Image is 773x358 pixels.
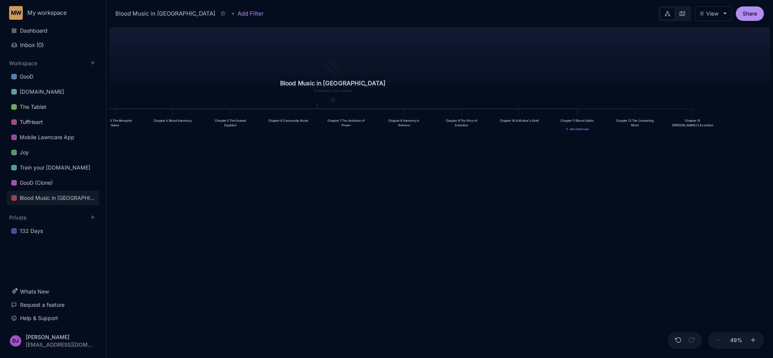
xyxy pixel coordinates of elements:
div: Chapter 3 The Memphis Game [91,115,140,131]
button: Add Filter [231,9,264,18]
div: Chapter 7 The Architect of Power [325,118,367,127]
a: Blood Music in [GEOGRAPHIC_DATA] [7,191,99,205]
div: Chapter 6 Community Roots [264,115,313,126]
button: Workspace [9,60,37,66]
div: Chapter 9 The Price of Evolution [437,115,486,131]
a: [DOMAIN_NAME] [7,85,99,99]
span: Add Filter [235,9,264,18]
button: Add child node [565,127,589,131]
div: Chapter 5 The Federal Equation [209,118,251,127]
div: Joy [20,148,29,157]
div: [DOMAIN_NAME] [20,87,64,96]
div: DJ [10,335,21,347]
div: Mobile Lawncare App [20,133,74,142]
div: 132 Days [20,226,43,236]
div: TuffHeart [7,115,99,130]
a: TuffHeart [7,115,99,129]
div: View [706,11,718,17]
div: Train your [DOMAIN_NAME] [20,163,90,172]
div: Blood Music in [GEOGRAPHIC_DATA] [20,193,94,203]
button: MWMy workspace [9,6,97,20]
div: Chapter 11 Blood Debts [556,118,598,123]
div: [EMAIL_ADDRESS][DOMAIN_NAME] [26,342,93,347]
div: 132 Days [7,224,99,239]
div: GooD [20,72,33,81]
button: 49% [727,332,745,349]
div: MW [9,6,23,20]
button: Share [736,6,764,21]
div: Chapter 3 The Memphis Game [94,118,136,127]
div: Chapter 4 Blood Harminoy [148,115,197,126]
div: GooD (Clone) [20,178,53,187]
div: Chapter 5 The Federal Equation [206,115,255,131]
a: The Tablet [7,100,99,114]
div: Chapter 7 The Architect of Power [322,115,371,131]
div: Chapter 12 The Unraveling Mind [611,115,660,131]
div: Chapter 6 Community Roots [268,118,309,123]
div: Private [7,221,99,241]
div: Chapter 12 The Unraveling Mind [614,118,656,127]
div: Chapter 8 Harmony in Violence [383,118,425,127]
a: Dashboard [7,24,99,38]
a: Help & Support [7,311,99,325]
a: Mobile Lawncare App [7,130,99,144]
a: Train your [DOMAIN_NAME] [7,160,99,175]
div: The Tablet [7,100,99,115]
div: Chapter 4 Blood Harminoy [152,118,194,123]
button: Private [9,214,27,221]
button: Inbox (0) [7,38,99,52]
a: Whats New [7,284,99,299]
a: Joy [7,145,99,160]
div: Workspace [7,67,99,208]
div: Chapter 11 Blood DebtsAdd child node [553,115,601,126]
div: Chapter 9 The Price of Evolution [441,118,482,127]
a: 132 Days [7,224,99,238]
a: Request a feature [7,298,99,312]
a: GooD [7,69,99,84]
div: The Tablet [20,102,46,111]
div: Blood Music in [GEOGRAPHIC_DATA] [7,191,99,206]
button: DJ[PERSON_NAME][EMAIL_ADDRESS][DOMAIN_NAME] [7,330,99,352]
div: Chapter 13 [PERSON_NAME]'s Evolution [672,118,713,127]
a: GooD (Clone) [7,176,99,190]
button: View [695,6,732,21]
div: [PERSON_NAME] [26,334,93,340]
div: Blood Music in [GEOGRAPHIC_DATA] [115,9,215,18]
div: My workspace [27,9,85,16]
div: TuffHeart [20,118,43,127]
div: Chapter 10 A Mother's Grief [499,118,540,123]
div: Chapter 8 Harmony in Violence [379,115,428,131]
div: Chapter 13 [PERSON_NAME]'s Evolution [668,115,717,131]
div: Chapter 10 A Mother's Grief [495,115,544,126]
